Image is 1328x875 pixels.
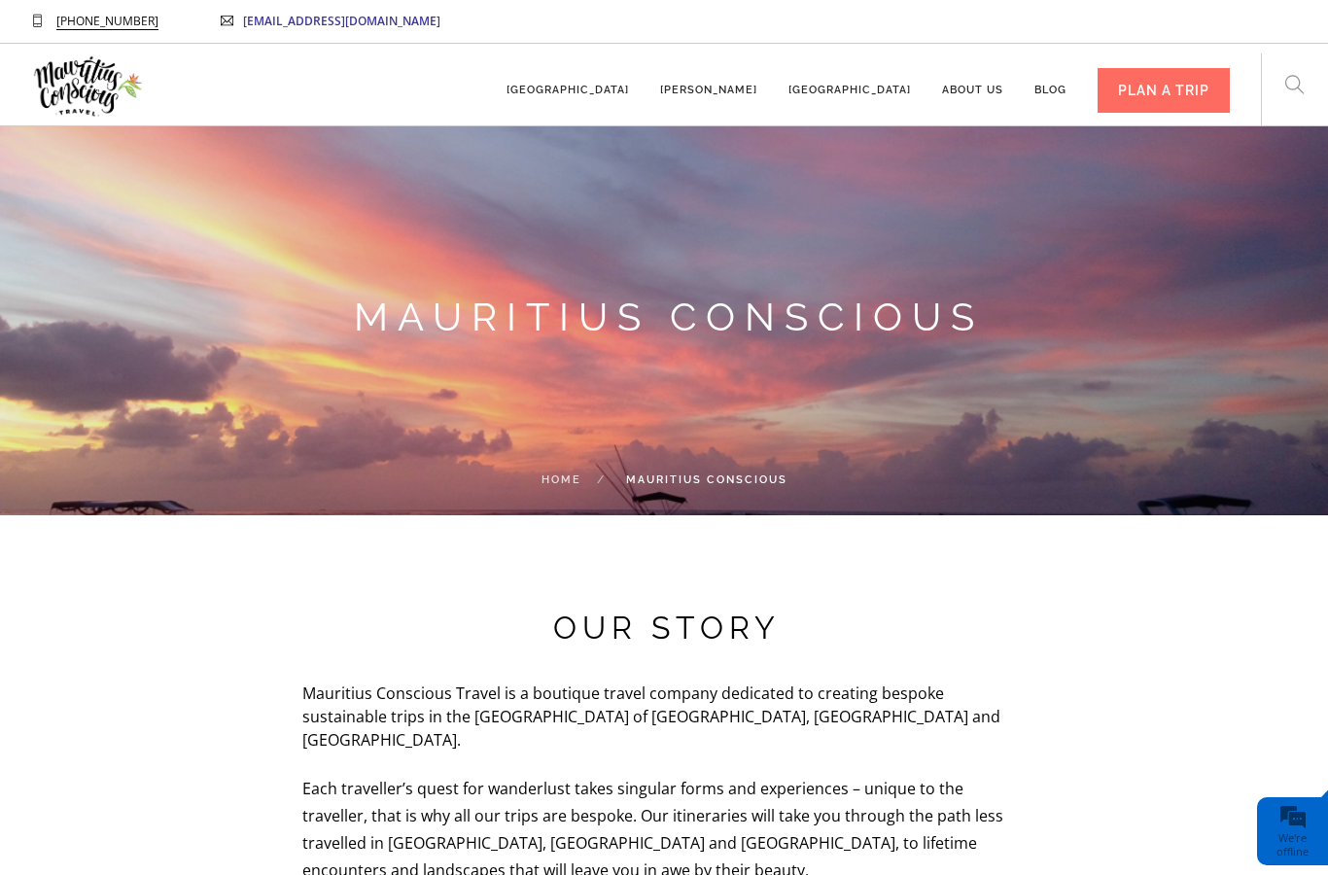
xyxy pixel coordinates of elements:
[243,13,440,29] a: [EMAIL_ADDRESS][DOMAIN_NAME]
[581,469,787,492] li: Mauritius Conscious
[283,599,353,625] em: Submit
[1098,54,1230,108] a: PLAN A TRIP
[302,682,1027,752] p: Mauritius Conscious Travel is a boutique travel company dedicated to creating bespoke sustainable...
[110,294,1228,340] h2: Mauritius Conscious
[25,295,355,582] textarea: Type your message and click 'Submit'
[130,102,356,127] div: Leave a message
[25,180,355,223] input: Enter your last name
[942,54,1003,108] a: About us
[660,54,757,108] a: [PERSON_NAME]
[1262,831,1323,858] div: We're offline
[1098,68,1230,113] div: PLAN A TRIP
[31,50,145,122] img: Mauritius Conscious Travel
[542,473,581,486] a: Home
[319,10,366,56] div: Minimize live chat window
[788,54,911,108] a: [GEOGRAPHIC_DATA]
[507,54,629,108] a: [GEOGRAPHIC_DATA]
[25,237,355,280] input: Enter your email address
[1034,54,1066,108] a: Blog
[21,100,51,129] div: Navigation go back
[205,609,1130,647] h3: OUR STORY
